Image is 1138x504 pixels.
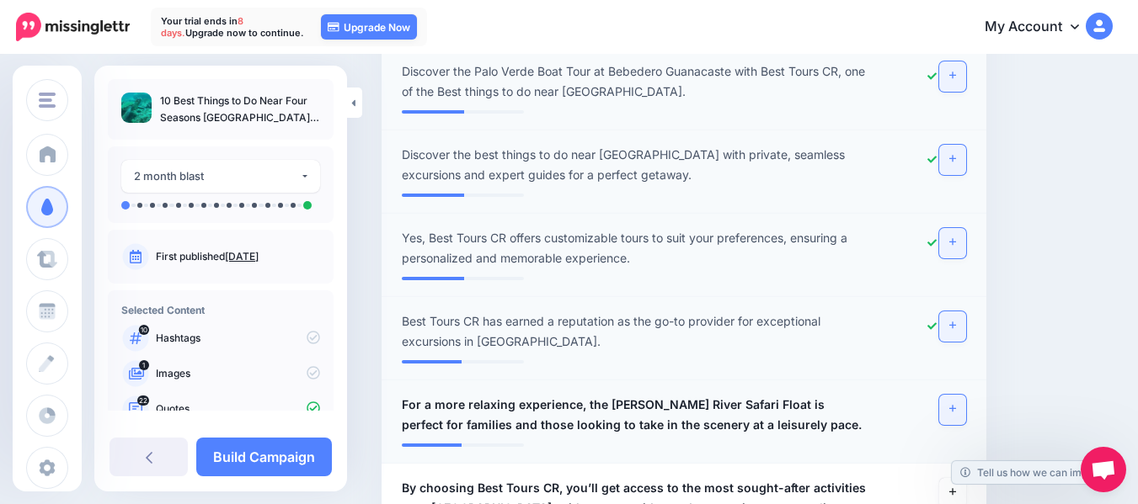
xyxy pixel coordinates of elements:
span: 22 [137,395,149,406]
button: 2 month blast [121,160,320,193]
p: Quotes [156,401,320,416]
span: For a more relaxing experience, the [PERSON_NAME] River Safari Float is perfect for families and ... [402,395,868,435]
span: Best Tours CR has earned a reputation as the go-to provider for exceptional excursions in [GEOGRA... [402,311,868,352]
span: Yes, Best Tours CR offers customizable tours to suit your preferences, ensuring a personalized an... [402,228,868,268]
span: Discover the best things to do near [GEOGRAPHIC_DATA] with private, seamless excursions and exper... [402,145,868,185]
span: 1 [139,360,149,370]
a: My Account [968,7,1113,48]
p: Your trial ends in Upgrade now to continue. [161,15,304,39]
img: menu.png [39,93,56,108]
p: 10 Best Things to Do Near Four Seasons [GEOGRAPHIC_DATA] with Best Tours CR [160,93,320,126]
img: Missinglettr [16,13,130,41]
a: Upgrade Now [321,14,417,40]
a: Tell us how we can improve [952,461,1118,484]
img: 8521c7fdb6e5ff3d9aa8eb73b9ad8ce3_thumb.jpg [121,93,152,123]
div: Open chat [1081,447,1126,492]
span: 10 [139,325,149,335]
span: 8 days. [161,15,243,39]
a: [DATE] [225,250,259,263]
p: Images [156,366,320,381]
p: Hashtags [156,331,320,346]
h4: Selected Content [121,304,320,316]
span: Discover the Palo Verde Boat Tour at Bebedero Guanacaste with Best Tours CR, one of the Best thin... [402,61,868,102]
div: 2 month blast [134,167,300,186]
p: First published [156,249,320,264]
